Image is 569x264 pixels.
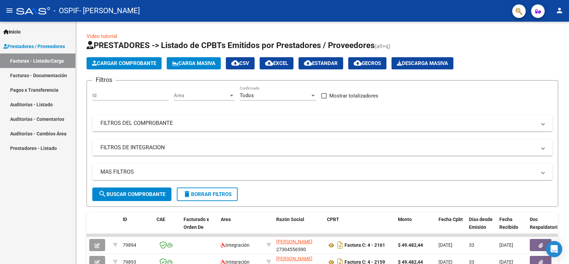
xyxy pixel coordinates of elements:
[92,164,552,180] mat-expansion-panel-header: MAS FILTROS
[469,242,474,248] span: 33
[92,188,171,201] button: Buscar Comprobante
[354,59,362,67] mat-icon: cloud_download
[375,43,390,49] span: (alt+q)
[265,60,288,66] span: EXCEL
[299,57,343,69] button: Estandar
[218,212,264,242] datatable-header-cell: Area
[527,212,568,242] datatable-header-cell: Doc Respaldatoria
[3,43,65,50] span: Prestadores / Proveedores
[260,57,293,69] button: EXCEL
[398,242,423,248] strong: $ 49.482,44
[398,217,412,222] span: Monto
[92,139,552,156] mat-expansion-panel-header: FILTROS DE INTEGRACION
[92,60,156,66] span: Cargar Comprobante
[123,217,127,222] span: ID
[274,212,324,242] datatable-header-cell: Razón Social
[276,239,312,244] span: [PERSON_NAME]
[157,217,165,222] span: CAE
[546,241,562,257] div: Open Intercom Messenger
[120,212,154,242] datatable-header-cell: ID
[276,217,304,222] span: Razón Social
[181,212,218,242] datatable-header-cell: Facturado x Orden De
[100,144,536,151] mat-panel-title: FILTROS DE INTEGRACION
[87,57,162,69] button: Cargar Comprobante
[499,242,513,248] span: [DATE]
[123,242,136,248] span: 79894
[555,6,564,15] mat-icon: person
[530,217,560,230] span: Doc Respaldatoria
[345,243,385,248] strong: Factura C: 4 - 2161
[276,238,322,252] div: 27304556590
[221,217,231,222] span: Area
[53,3,79,18] span: - OSPIF
[336,240,345,250] i: Descargar documento
[499,217,518,230] span: Fecha Recibido
[184,217,209,230] span: Facturado x Orden De
[438,217,463,222] span: Fecha Cpbt
[226,57,255,69] button: CSV
[497,212,527,242] datatable-header-cell: Fecha Recibido
[354,60,381,66] span: Gecros
[92,115,552,131] mat-expansion-panel-header: FILTROS DEL COMPROBANTE
[392,57,453,69] button: Descarga Masiva
[79,3,140,18] span: - [PERSON_NAME]
[348,57,386,69] button: Gecros
[100,168,536,176] mat-panel-title: MAS FILTROS
[177,188,238,201] button: Borrar Filtros
[172,60,215,66] span: Carga Masiva
[3,28,21,36] span: Inicio
[329,92,378,100] span: Mostrar totalizadores
[98,191,165,197] span: Buscar Comprobante
[240,92,254,98] span: Todos
[466,212,497,242] datatable-header-cell: Días desde Emisión
[231,59,239,67] mat-icon: cloud_download
[87,33,117,39] a: Video tutorial
[327,217,339,222] span: CPBT
[100,119,536,127] mat-panel-title: FILTROS DEL COMPROBANTE
[221,242,250,248] span: Integración
[469,217,493,230] span: Días desde Emisión
[154,212,181,242] datatable-header-cell: CAE
[98,190,106,198] mat-icon: search
[183,191,232,197] span: Borrar Filtros
[174,92,229,98] span: Area
[167,57,221,69] button: Carga Masiva
[5,6,14,15] mat-icon: menu
[436,212,466,242] datatable-header-cell: Fecha Cpbt
[183,190,191,198] mat-icon: delete
[231,60,249,66] span: CSV
[265,59,273,67] mat-icon: cloud_download
[397,60,448,66] span: Descarga Masiva
[438,242,452,248] span: [DATE]
[395,212,436,242] datatable-header-cell: Monto
[392,57,453,69] app-download-masive: Descarga masiva de comprobantes (adjuntos)
[87,41,375,50] span: PRESTADORES -> Listado de CPBTs Emitidos por Prestadores / Proveedores
[92,75,116,85] h3: Filtros
[324,212,395,242] datatable-header-cell: CPBT
[276,256,312,261] span: [PERSON_NAME]
[304,60,338,66] span: Estandar
[304,59,312,67] mat-icon: cloud_download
